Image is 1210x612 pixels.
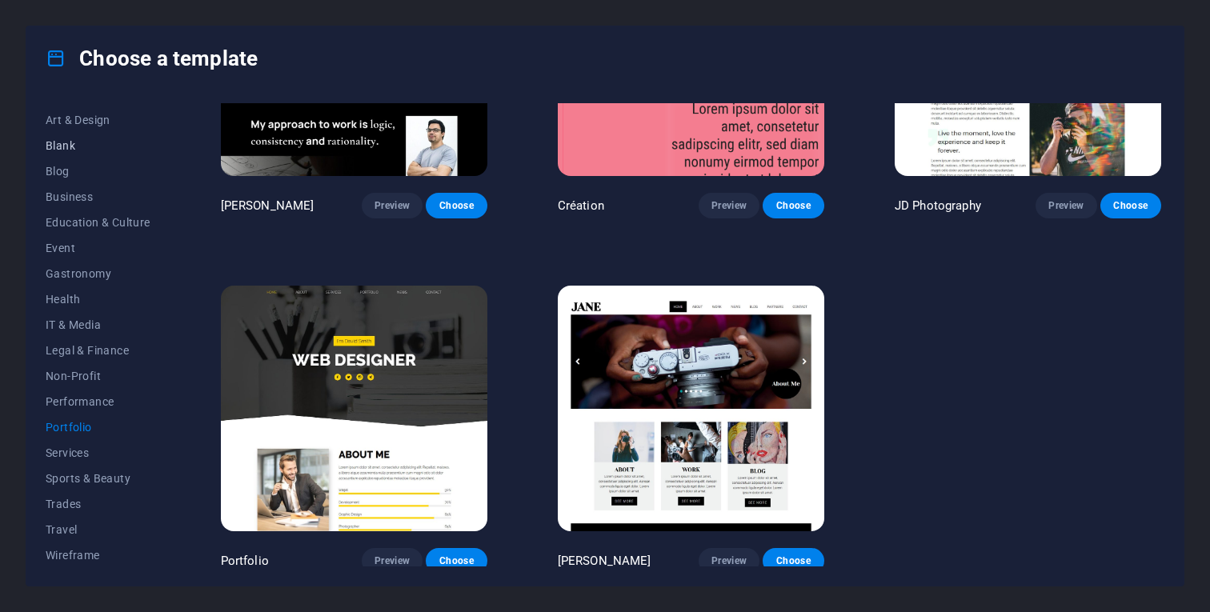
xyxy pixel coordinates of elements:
[46,523,150,536] span: Travel
[46,190,150,203] span: Business
[46,498,150,510] span: Trades
[46,395,150,408] span: Performance
[46,549,150,562] span: Wireframe
[1048,199,1084,212] span: Preview
[775,199,811,212] span: Choose
[46,165,150,178] span: Blog
[375,199,410,212] span: Preview
[46,133,150,158] button: Blank
[46,421,150,434] span: Portfolio
[763,193,823,218] button: Choose
[775,554,811,567] span: Choose
[46,235,150,261] button: Event
[46,338,150,363] button: Legal & Finance
[46,370,150,382] span: Non-Profit
[46,318,150,331] span: IT & Media
[711,199,747,212] span: Preview
[426,548,487,574] button: Choose
[46,312,150,338] button: IT & Media
[46,517,150,542] button: Travel
[558,553,651,569] p: [PERSON_NAME]
[1113,199,1148,212] span: Choose
[46,472,150,485] span: Sports & Beauty
[46,114,150,126] span: Art & Design
[46,363,150,389] button: Non-Profit
[46,210,150,235] button: Education & Culture
[375,554,410,567] span: Preview
[221,198,315,214] p: [PERSON_NAME]
[46,184,150,210] button: Business
[46,440,150,466] button: Services
[1036,193,1096,218] button: Preview
[46,542,150,568] button: Wireframe
[46,491,150,517] button: Trades
[46,466,150,491] button: Sports & Beauty
[221,553,269,569] p: Portfolio
[895,198,981,214] p: JD Photography
[699,193,759,218] button: Preview
[439,554,474,567] span: Choose
[46,267,150,280] span: Gastronomy
[46,242,150,254] span: Event
[46,446,150,459] span: Services
[46,293,150,306] span: Health
[46,414,150,440] button: Portfolio
[46,389,150,414] button: Performance
[763,548,823,574] button: Choose
[46,344,150,357] span: Legal & Finance
[46,139,150,152] span: Blank
[362,193,423,218] button: Preview
[46,216,150,229] span: Education & Culture
[362,548,423,574] button: Preview
[46,158,150,184] button: Blog
[699,548,759,574] button: Preview
[46,286,150,312] button: Health
[711,554,747,567] span: Preview
[558,198,604,214] p: Création
[439,199,474,212] span: Choose
[558,286,824,531] img: Jane
[426,193,487,218] button: Choose
[46,261,150,286] button: Gastronomy
[46,46,258,71] h4: Choose a template
[46,107,150,133] button: Art & Design
[221,286,487,531] img: Portfolio
[1100,193,1161,218] button: Choose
